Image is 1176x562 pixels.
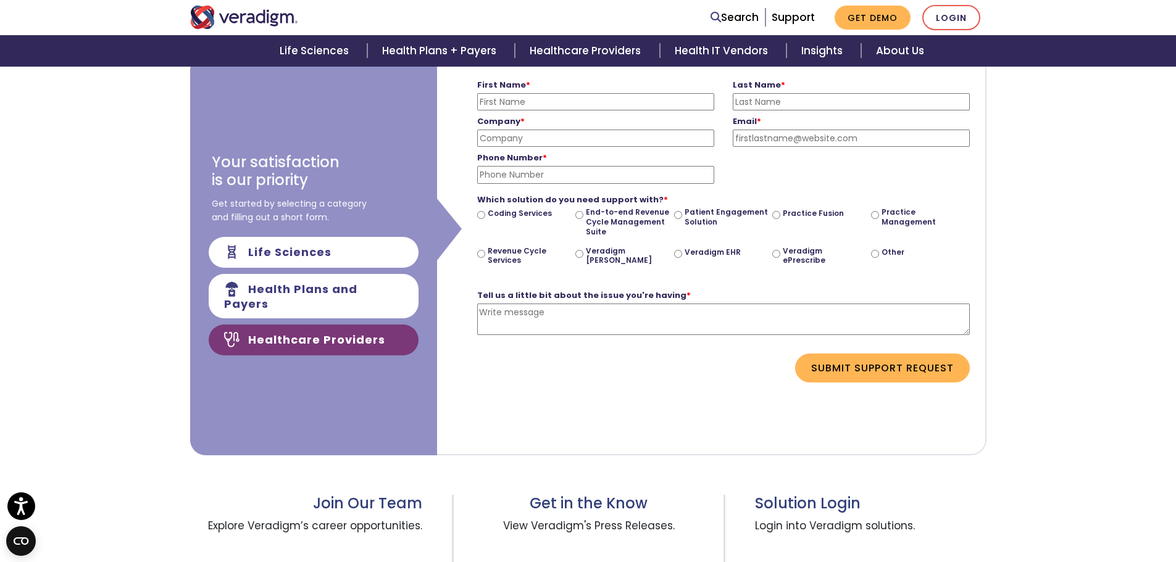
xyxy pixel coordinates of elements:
[515,35,659,67] a: Healthcare Providers
[861,35,939,67] a: About Us
[786,35,861,67] a: Insights
[783,246,866,265] label: Veradigm ePrescribe
[477,166,714,183] input: Phone Number
[882,247,904,257] label: Other
[212,154,340,189] h3: Your satisfaction is our priority
[711,9,759,26] a: Search
[685,207,768,226] label: Patient Engagement Solution
[783,209,844,218] label: Practice Fusion
[477,289,691,301] strong: Tell us a little bit about the issue you're having
[733,79,785,91] strong: Last Name
[772,10,815,25] a: Support
[586,207,669,236] label: End-to-end Revenue Cycle Management Suite
[882,207,965,226] label: Practice Management
[685,247,741,257] label: Veradigm EHR
[477,93,714,110] input: First Name
[733,130,970,147] input: firstlastname@website.com
[733,93,970,110] input: Last Name
[477,194,668,205] strong: Which solution do you need support with?
[477,115,525,127] strong: Company
[939,473,1161,547] iframe: Drift Chat Widget
[755,495,986,513] h3: Solution Login
[835,6,911,30] a: Get Demo
[488,209,552,218] label: Coding Services
[477,130,714,147] input: Company
[190,513,423,557] span: Explore Veradigm’s career opportunities.
[477,152,547,163] strong: Phone Number
[586,246,669,265] label: Veradigm [PERSON_NAME]
[660,35,786,67] a: Health IT Vendors
[6,526,36,556] button: Open CMP widget
[190,495,423,513] h3: Join Our Team
[212,197,367,225] span: Get started by selecting a category and filling out a short form.
[488,246,571,265] label: Revenue Cycle Services
[367,35,515,67] a: Health Plans + Payers
[755,513,986,557] span: Login into Veradigm solutions.
[265,35,367,67] a: Life Sciences
[733,115,761,127] strong: Email
[483,495,694,513] h3: Get in the Know
[795,353,970,382] button: Submit Support Request
[483,513,694,557] span: View Veradigm's Press Releases.
[922,5,980,30] a: Login
[190,6,298,29] img: Veradigm logo
[477,79,530,91] strong: First Name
